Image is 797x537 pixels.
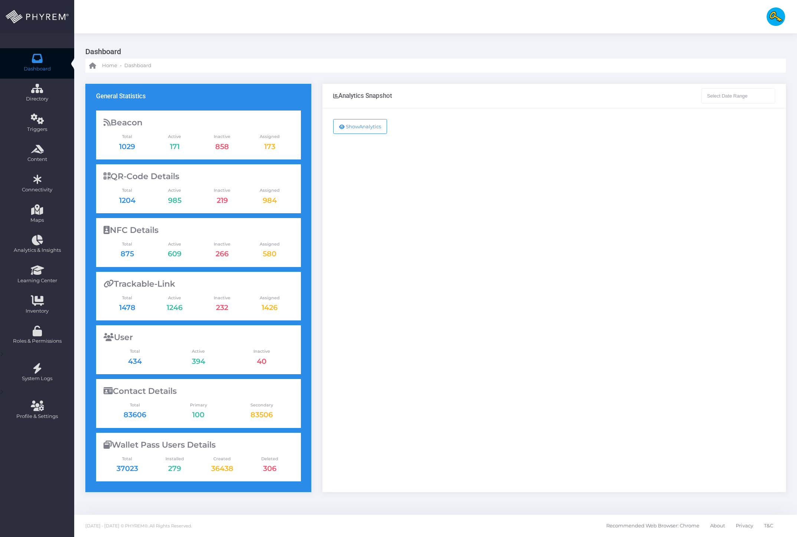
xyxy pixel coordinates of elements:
span: Profile & Settings [16,413,58,420]
a: Dashboard [124,59,151,73]
span: Home [102,62,117,69]
a: About [710,515,725,537]
span: T&C [764,518,773,534]
span: Dashboard [24,65,51,73]
span: System Logs [5,375,69,382]
div: Analytics Snapshot [333,92,392,99]
span: Total [104,187,151,194]
span: Privacy [736,518,753,534]
a: 232 [216,303,228,312]
span: 306 [263,464,276,473]
span: Installed [151,456,199,462]
span: Total [104,241,151,247]
span: Inactive [230,348,293,355]
span: Deleted [246,456,293,462]
a: 1478 [119,303,135,312]
span: Analytics & Insights [5,247,69,254]
span: Total [104,134,151,140]
a: 173 [264,142,275,151]
span: Show [346,123,359,129]
span: Recommended Web Browser: Chrome [606,518,699,534]
span: Inactive [199,134,246,140]
span: Active [167,348,230,355]
a: Privacy [736,515,753,537]
button: ShowAnalytics [333,119,387,134]
span: Total [104,402,167,408]
span: Active [151,134,199,140]
span: Assigned [246,241,293,247]
h3: General Statistics [96,92,146,100]
a: 1426 [262,303,278,312]
div: Trackable-Link [104,279,293,289]
span: Active [151,295,199,301]
span: Total [104,348,167,355]
a: 858 [215,142,229,151]
span: Assigned [246,134,293,140]
span: Active [151,241,199,247]
span: Inventory [5,307,69,315]
span: Inactive [199,187,246,194]
span: Inactive [199,295,246,301]
span: 279 [168,464,181,473]
a: Recommended Web Browser: Chrome [606,515,699,537]
a: 580 [263,249,276,258]
span: Created [199,456,246,462]
a: 394 [192,357,205,366]
span: Content [5,156,69,163]
span: [DATE] - [DATE] © PHYREM®. All Rights Reserved. [85,523,192,528]
div: Wallet Pass Users Details [104,440,293,450]
a: 40 [257,357,266,366]
span: About [710,518,725,534]
a: 875 [121,249,134,258]
div: Beacon [104,118,293,128]
a: 1246 [167,303,183,312]
input: Select Date Range [701,88,775,103]
span: Total [104,456,151,462]
div: Contact Details [104,386,293,396]
div: NFC Details [104,225,293,235]
span: Maps [30,217,44,224]
span: Triggers [5,126,69,133]
li: - [119,62,123,69]
a: 83506 [250,410,273,419]
div: User [104,333,293,342]
span: Secondary [230,402,293,408]
span: Assigned [246,295,293,301]
a: 219 [217,196,228,205]
h3: Dashboard [85,45,780,59]
span: Inactive [199,241,246,247]
span: Total [104,295,151,301]
a: 266 [216,249,229,258]
a: 171 [170,142,180,151]
a: 984 [263,196,277,205]
a: 434 [128,357,142,366]
a: 1029 [119,142,135,151]
a: Home [89,59,117,73]
a: 609 [168,249,181,258]
a: 83606 [124,410,146,419]
span: Dashboard [124,62,151,69]
a: 1204 [119,196,135,205]
div: QR-Code Details [104,172,293,181]
a: 985 [168,196,181,205]
span: Primary [167,402,230,408]
span: Directory [5,95,69,103]
a: T&C [764,515,773,537]
span: 36438 [211,464,233,473]
span: 37023 [117,464,138,473]
span: Active [151,187,199,194]
span: Assigned [246,187,293,194]
span: Learning Center [5,277,69,284]
span: Connectivity [5,186,69,194]
a: 100 [192,410,204,419]
span: Roles & Permissions [5,337,69,345]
